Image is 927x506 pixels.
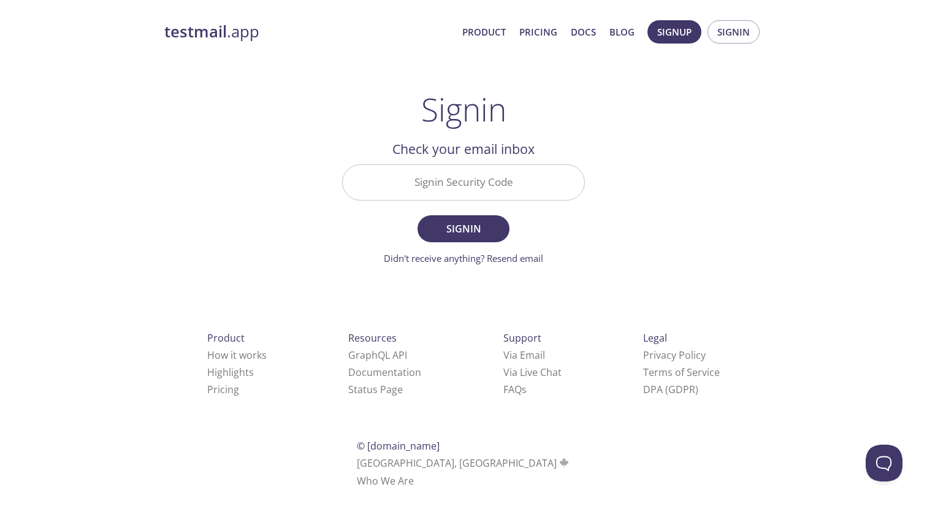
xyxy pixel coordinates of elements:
[348,331,397,345] span: Resources
[348,366,421,379] a: Documentation
[643,383,698,396] a: DPA (GDPR)
[708,20,760,44] button: Signin
[431,220,496,237] span: Signin
[522,383,527,396] span: s
[571,24,596,40] a: Docs
[503,366,562,379] a: Via Live Chat
[866,445,902,481] iframe: Help Scout Beacon - Open
[717,24,750,40] span: Signin
[207,331,245,345] span: Product
[357,439,440,453] span: © [DOMAIN_NAME]
[207,383,239,396] a: Pricing
[462,24,506,40] a: Product
[164,21,452,42] a: testmail.app
[348,348,407,362] a: GraphQL API
[643,366,720,379] a: Terms of Service
[164,21,227,42] strong: testmail
[519,24,557,40] a: Pricing
[647,20,701,44] button: Signup
[503,331,541,345] span: Support
[643,348,706,362] a: Privacy Policy
[348,383,403,396] a: Status Page
[657,24,692,40] span: Signup
[421,91,506,128] h1: Signin
[643,331,667,345] span: Legal
[357,474,414,488] a: Who We Are
[342,139,585,159] h2: Check your email inbox
[503,383,527,396] a: FAQ
[418,215,509,242] button: Signin
[503,348,545,362] a: Via Email
[384,252,543,264] a: Didn't receive anything? Resend email
[357,456,571,470] span: [GEOGRAPHIC_DATA], [GEOGRAPHIC_DATA]
[609,24,635,40] a: Blog
[207,348,267,362] a: How it works
[207,366,254,379] a: Highlights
